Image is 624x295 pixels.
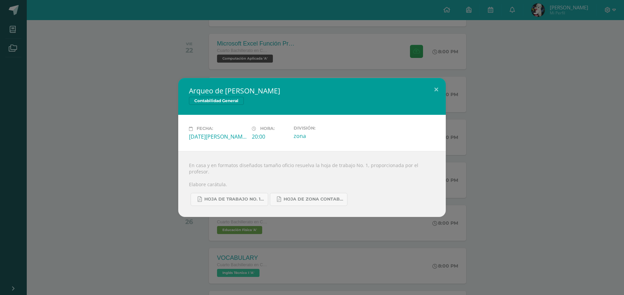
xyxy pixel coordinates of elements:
h2: Arqueo de [PERSON_NAME] [189,86,435,95]
button: Close (Esc) [427,78,446,101]
label: División: [294,126,351,131]
div: zona [294,132,351,140]
a: Hoja de Zona Contabilidad General.pdf [270,193,347,206]
span: Hoja de trabajo No. 1 Contabilidad.pdf [204,197,265,202]
div: En casa y en formatos diseñados tamaño oficio resuelva la hoja de trabajo No. 1, proporcionada po... [178,151,446,217]
span: Hora: [260,126,275,131]
span: Hoja de Zona Contabilidad General.pdf [284,197,344,202]
a: Hoja de trabajo No. 1 Contabilidad.pdf [191,193,268,206]
span: Contabilidad General [189,97,244,105]
div: [DATE][PERSON_NAME] [189,133,246,140]
span: Fecha: [197,126,213,131]
div: 20:00 [252,133,288,140]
